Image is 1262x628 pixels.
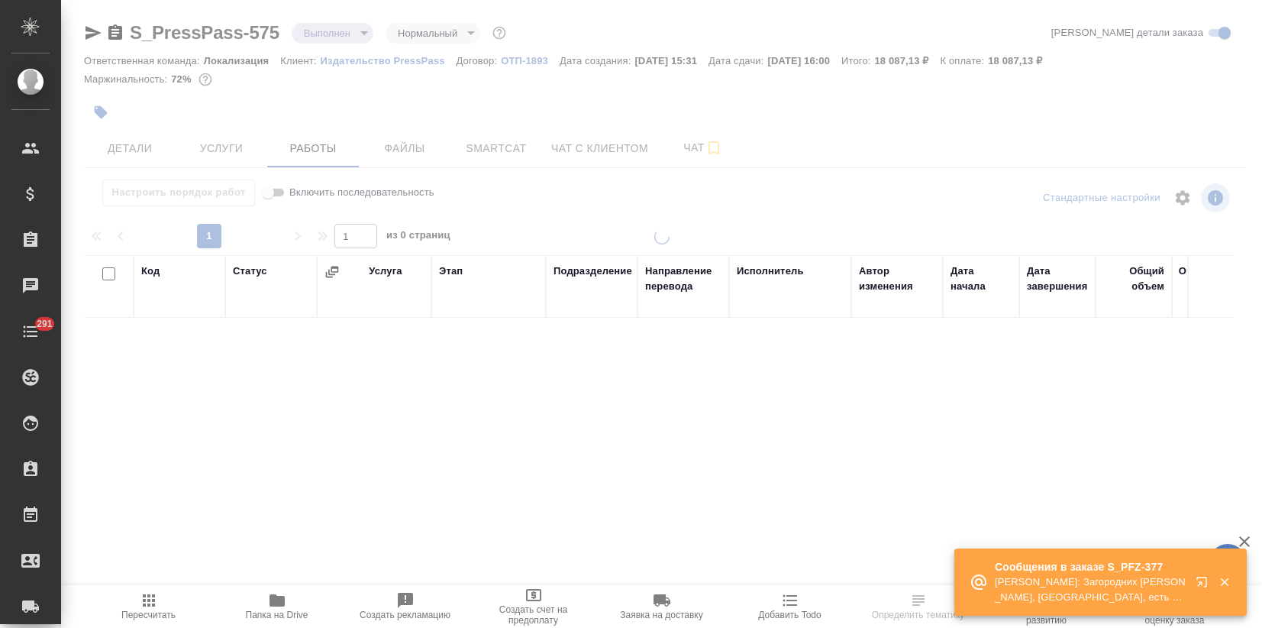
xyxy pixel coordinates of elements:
div: Оплачиваемый объем [1179,264,1256,294]
button: Заявка на доставку [598,585,726,628]
span: Создать счет на предоплату [479,604,589,626]
span: Пересчитать [121,610,176,620]
div: Направление перевода [645,264,721,294]
p: [PERSON_NAME]: Загородних [PERSON_NAME], [GEOGRAPHIC_DATA], есть инфо? [995,575,1186,605]
button: Пересчитать [85,585,213,628]
div: Услуга [369,264,402,279]
div: Автор изменения [859,264,935,294]
button: Добавить Todo [726,585,854,628]
div: Исполнитель [737,264,804,279]
button: Сгруппировать [324,264,340,280]
span: Создать рекламацию [360,610,450,620]
div: Дата начала [951,264,1012,294]
button: Определить тематику [854,585,983,628]
div: Подразделение [554,264,632,279]
button: 🙏 [1209,544,1247,582]
span: Папка на Drive [246,610,308,620]
button: Папка на Drive [213,585,341,628]
a: 291 [4,312,57,351]
button: Создать рекламацию [341,585,470,628]
div: Код [141,264,160,279]
div: Дата завершения [1027,264,1088,294]
span: Добавить Todo [758,610,821,620]
span: 291 [27,316,62,332]
span: Заявка на доставку [620,610,702,620]
button: Открыть в новой вкладке [1186,567,1223,604]
button: Закрыть [1209,575,1240,589]
span: Определить тематику [872,610,964,620]
div: Статус [233,264,267,279]
div: Общий объем [1103,264,1164,294]
p: Сообщения в заказе S_PFZ-377 [995,559,1186,575]
button: Создать счет на предоплату [470,585,598,628]
div: Этап [439,264,463,279]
